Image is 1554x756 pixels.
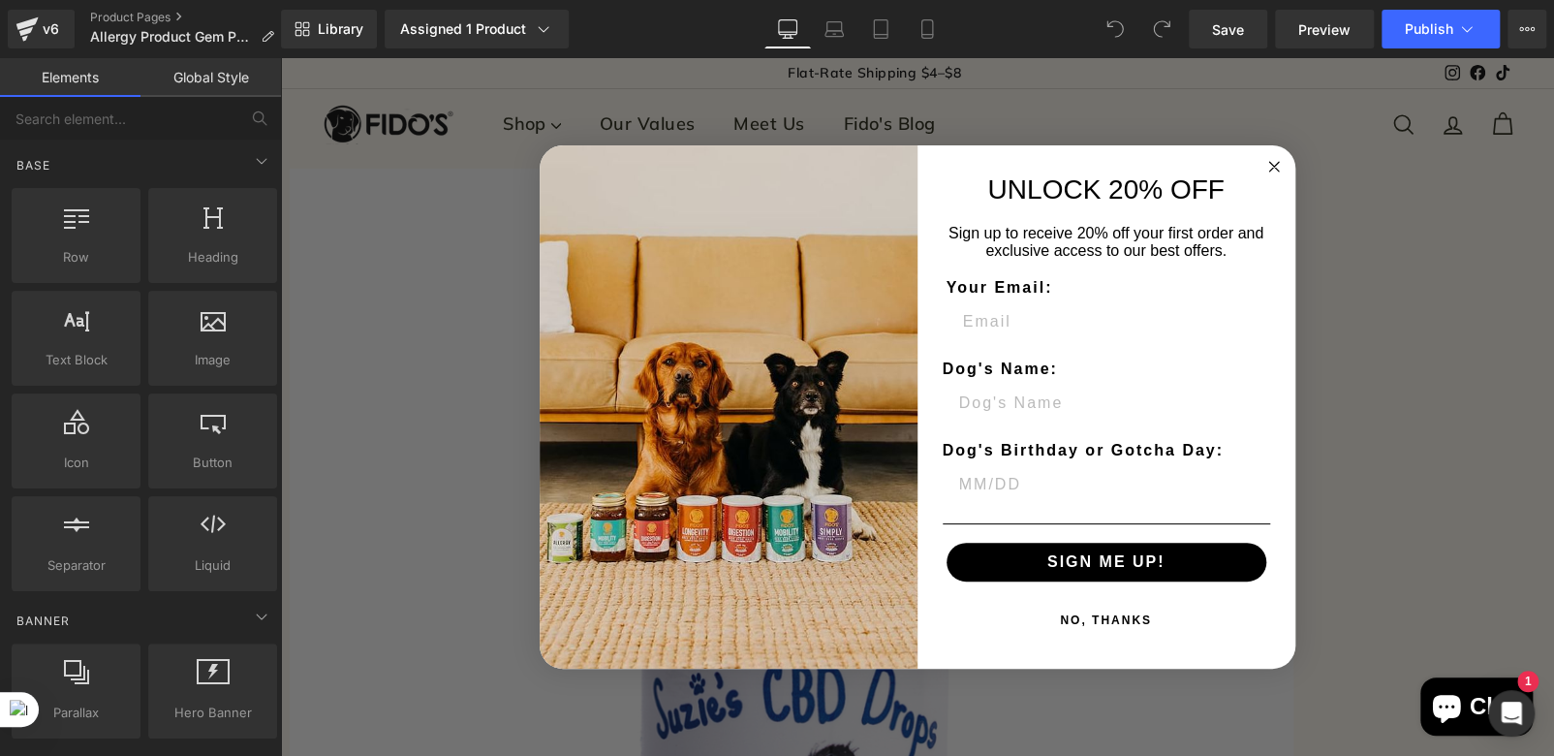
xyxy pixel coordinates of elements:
[811,10,857,48] a: Laptop
[400,19,553,39] div: Assigned 1 Product
[1212,19,1244,40] span: Save
[1096,10,1134,48] button: Undo
[663,543,990,582] button: NO, THANKS
[707,116,944,146] span: UNLOCK 20% OFF
[260,87,637,612] img: d950e870-3144-4f95-b985-0ca6d20f7ae0.jpeg
[280,58,1554,756] iframe: To enrich screen reader interactions, please activate Accessibility in Grammarly extension settings
[904,10,950,48] a: Mobile
[8,10,75,48] a: v6
[154,453,271,473] span: Button
[154,703,271,723] span: Hero Banner
[154,555,271,576] span: Liquid
[857,10,904,48] a: Tablet
[667,244,986,283] input: Email
[1298,19,1351,40] span: Preview
[90,29,253,45] span: Allergy Product Gem Page
[140,58,281,97] a: Global Style
[39,16,63,42] div: v6
[1275,10,1374,48] a: Preview
[663,407,990,446] input: MM/DD
[17,247,135,268] span: Row
[1405,21,1453,37] span: Publish
[663,302,990,326] label: Dog's Name:
[764,10,811,48] a: Desktop
[17,453,135,473] span: Icon
[318,20,363,38] span: Library
[15,612,72,630] span: Banner
[154,350,271,370] span: Image
[667,221,986,244] label: Your Email:
[17,703,135,723] span: Parallax
[15,156,52,174] span: Base
[1142,10,1181,48] button: Redo
[663,326,990,364] input: Dog's Name
[1507,10,1546,48] button: More
[90,10,290,25] a: Product Pages
[667,485,986,523] button: SIGN ME UP!
[1134,619,1259,682] inbox-online-store-chat: Shopify online store chat
[154,247,271,268] span: Heading
[982,97,1006,120] button: Close dialog
[17,350,135,370] span: Text Block
[281,10,377,48] a: New Library
[1488,690,1535,737] div: Open Intercom Messenger
[668,167,983,201] span: Sign up to receive 20% off your first order and exclusive access to our best offers.
[17,555,135,576] span: Separator
[663,384,990,407] label: Dog's Birthday or Gotcha Day:
[663,465,990,466] img: undelrine
[1382,10,1500,48] button: Publish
